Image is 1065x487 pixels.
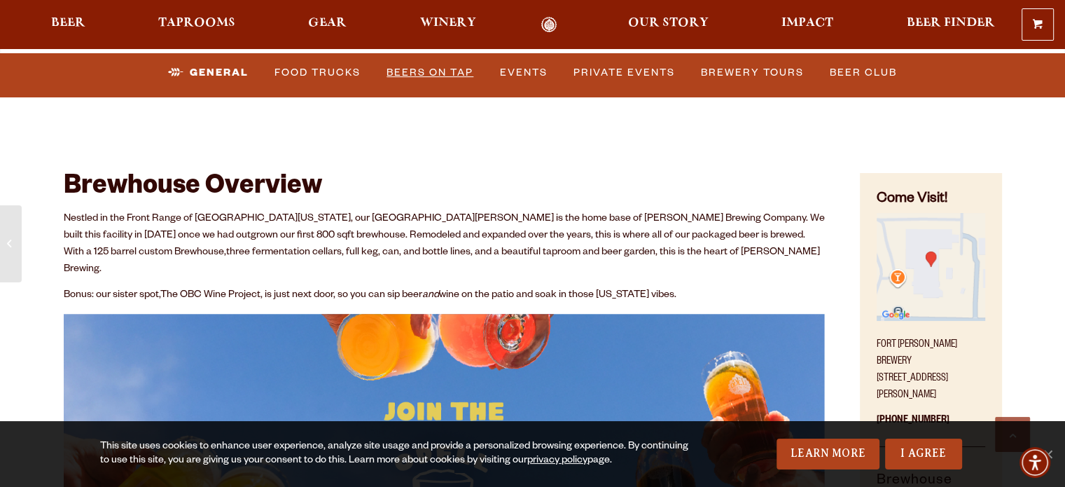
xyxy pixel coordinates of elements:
span: Gear [308,18,347,29]
div: Accessibility Menu [1019,447,1050,478]
span: Winery [420,18,476,29]
span: three fermentation cellars, full keg, can, and bottle lines, and a beautiful taproom and beer gar... [64,247,820,275]
span: Beer Finder [906,18,994,29]
p: Fort [PERSON_NAME] Brewery [STREET_ADDRESS][PERSON_NAME] [877,329,984,404]
a: Odell Home [523,17,576,33]
a: Taprooms [149,17,244,33]
p: Nestled in the Front Range of [GEOGRAPHIC_DATA][US_STATE], our [GEOGRAPHIC_DATA][PERSON_NAME] is ... [64,211,826,278]
a: Beers on Tap [381,57,479,89]
a: The OBC Wine Project [160,290,260,301]
a: Beer Club [824,57,903,89]
a: Private Events [568,57,681,89]
a: Impact [772,17,842,33]
a: Scroll to top [995,417,1030,452]
span: Impact [781,18,833,29]
p: Bonus: our sister spot, , is just next door, so you can sip beer wine on the patio and soak in th... [64,287,826,304]
a: Beer [42,17,95,33]
a: Winery [411,17,485,33]
span: Beer [51,18,85,29]
a: General [162,57,254,89]
em: and [422,290,439,301]
a: Gear [299,17,356,33]
a: Our Story [619,17,718,33]
span: Taprooms [158,18,235,29]
p: [PHONE_NUMBER] [877,404,984,447]
a: privacy policy [527,455,587,467]
a: Brewery Tours [695,57,809,89]
img: Small thumbnail of location on map [877,213,984,321]
a: Learn More [777,439,879,469]
div: This site uses cookies to enhance user experience, analyze site usage and provide a personalized ... [100,440,697,468]
a: Events [494,57,553,89]
a: Food Trucks [269,57,366,89]
a: I Agree [885,439,962,469]
a: Find on Google Maps (opens in a new window) [877,314,984,325]
h2: Brewhouse Overview [64,173,826,204]
h4: Come Visit! [877,190,984,210]
span: Our Story [628,18,709,29]
a: Beer Finder [897,17,1003,33]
